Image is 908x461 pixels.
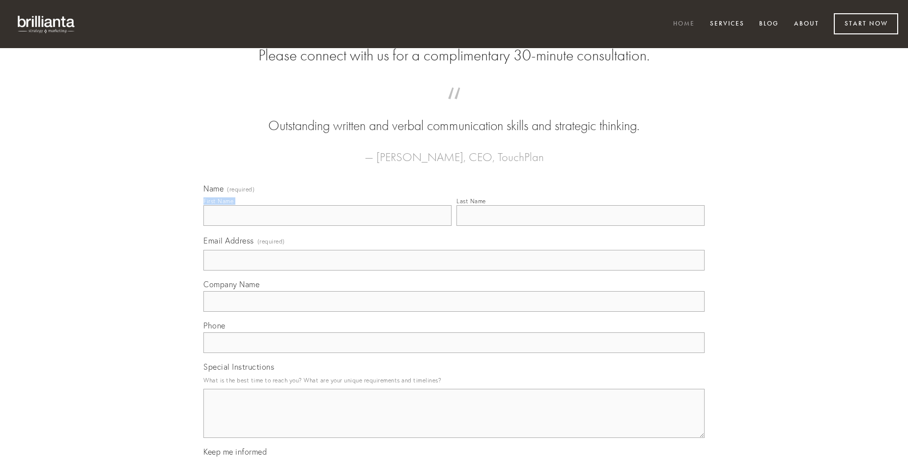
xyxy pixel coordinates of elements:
[456,197,486,205] div: Last Name
[203,279,259,289] span: Company Name
[203,362,274,372] span: Special Instructions
[257,235,285,248] span: (required)
[203,197,233,205] div: First Name
[203,374,705,387] p: What is the best time to reach you? What are your unique requirements and timelines?
[203,184,224,193] span: Name
[203,46,705,65] h2: Please connect with us for a complimentary 30-minute consultation.
[203,321,226,330] span: Phone
[788,16,825,32] a: About
[753,16,785,32] a: Blog
[219,136,689,167] figcaption: — [PERSON_NAME], CEO, TouchPlan
[834,13,898,34] a: Start Now
[203,236,254,245] span: Email Address
[219,97,689,116] span: “
[667,16,701,32] a: Home
[219,97,689,136] blockquote: Outstanding written and verbal communication skills and strategic thinking.
[10,10,84,38] img: brillianta - research, strategy, marketing
[203,447,267,457] span: Keep me informed
[704,16,751,32] a: Services
[227,187,255,192] span: (required)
